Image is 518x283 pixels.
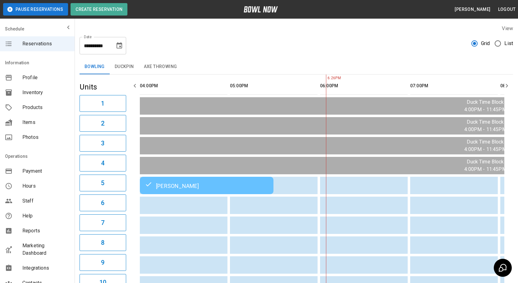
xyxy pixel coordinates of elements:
[80,82,126,92] h5: Units
[22,227,70,235] span: Reports
[101,218,104,228] h6: 7
[326,75,328,81] span: 6:26PM
[80,214,126,231] button: 7
[22,182,70,190] span: Hours
[140,77,227,95] th: 04:00PM
[22,74,70,81] span: Profile
[410,77,498,95] th: 07:00PM
[22,134,70,141] span: Photos
[80,234,126,251] button: 8
[113,39,126,52] button: Choose date, selected date is Aug 15, 2025
[504,40,513,47] span: List
[452,4,493,15] button: [PERSON_NAME]
[22,242,70,257] span: Marketing Dashboard
[496,4,518,15] button: Logout
[80,135,126,152] button: 3
[502,25,513,31] label: View
[139,59,182,74] button: Axe Throwing
[80,175,126,191] button: 5
[101,258,104,267] h6: 9
[22,197,70,205] span: Staff
[80,254,126,271] button: 9
[71,3,127,16] button: Create Reservation
[80,115,126,132] button: 2
[22,89,70,96] span: Inventory
[101,158,104,168] h6: 4
[80,59,513,74] div: inventory tabs
[80,59,110,74] button: Bowling
[145,182,268,189] div: [PERSON_NAME]
[80,194,126,211] button: 6
[22,119,70,126] span: Items
[481,40,490,47] span: Grid
[22,104,70,111] span: Products
[22,212,70,220] span: Help
[22,167,70,175] span: Payment
[110,59,139,74] button: Duckpin
[3,3,68,16] button: Pause Reservations
[101,178,104,188] h6: 5
[101,98,104,108] h6: 1
[80,155,126,171] button: 4
[22,40,70,48] span: Reservations
[244,6,278,12] img: logo
[80,95,126,112] button: 1
[101,238,104,248] h6: 8
[101,198,104,208] h6: 6
[101,118,104,128] h6: 2
[22,264,70,272] span: Integrations
[230,77,318,95] th: 05:00PM
[101,138,104,148] h6: 3
[320,77,408,95] th: 06:00PM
